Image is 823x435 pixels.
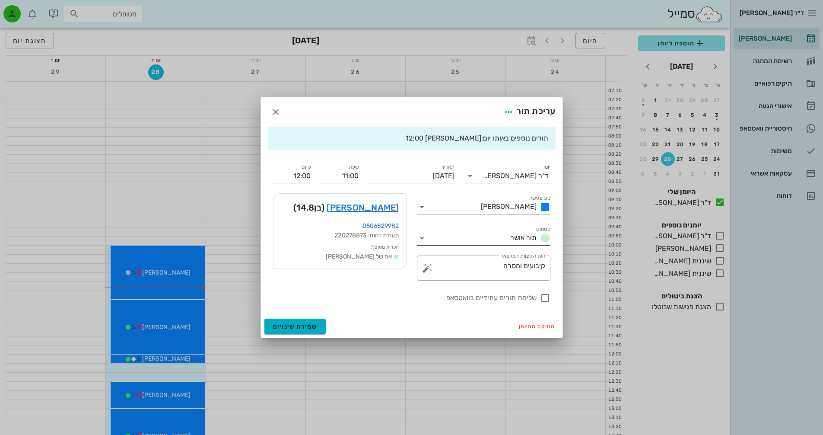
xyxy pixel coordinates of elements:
span: מחיקה מהיומן [519,323,556,329]
span: תור אושר [510,233,537,242]
label: שעה [349,164,359,170]
label: סיום [302,164,311,170]
a: 0506829982 [362,222,399,230]
div: תעודת זהות: 220278873 [280,231,399,240]
div: תורים נוספים באותו יום: [275,134,549,143]
div: עריכת תור [501,104,555,120]
span: [PERSON_NAME] [481,202,537,211]
label: תאריך [441,164,454,170]
div: ד"ר [PERSON_NAME] [483,172,549,180]
label: יומן [543,164,550,170]
button: מחיקה מהיומן [515,320,559,333]
button: שמירת שינויים [264,319,326,334]
span: אח של [PERSON_NAME] [326,253,392,260]
div: יומןד"ר [PERSON_NAME] [465,169,550,183]
label: שליחת תורים עתידיים בוואטסאפ [273,294,537,302]
small: הערות מטופל: [371,244,399,250]
span: שמירת שינויים [273,323,318,330]
label: סוג פגישה [529,195,550,202]
label: הערה לצוות המרפאה [500,253,545,259]
div: סוג פגישה[PERSON_NAME] [417,200,550,214]
label: סטטוס [536,226,550,233]
span: (בן ) [293,201,324,214]
a: [PERSON_NAME] [327,201,399,214]
span: 14.8 [296,202,314,213]
span: [PERSON_NAME] 12:00 [406,134,481,142]
div: סטטוסתור אושר [417,231,550,245]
